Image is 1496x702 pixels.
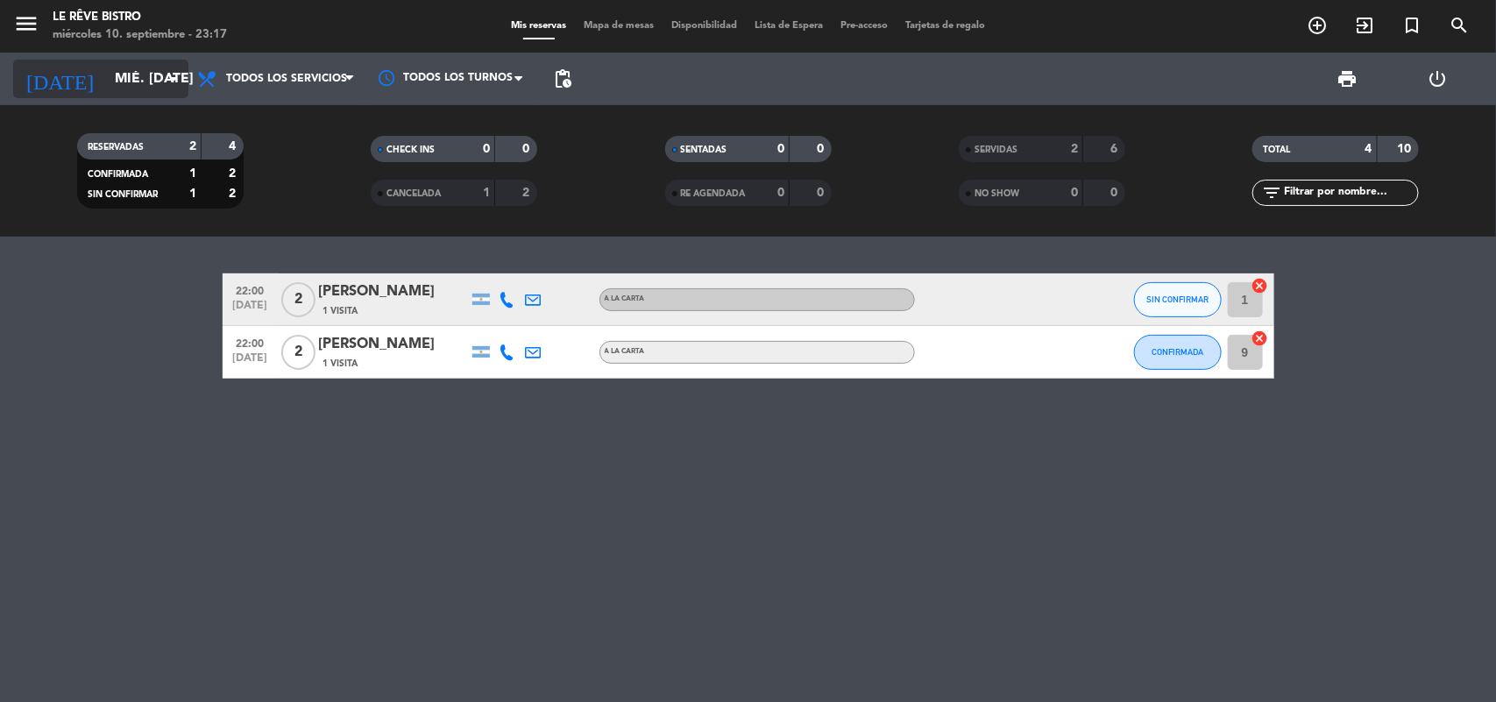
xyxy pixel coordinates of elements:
strong: 0 [817,187,827,199]
span: NO SHOW [975,189,1019,198]
strong: 2 [1071,143,1078,155]
span: Lista de Espera [746,21,832,31]
strong: 2 [523,187,534,199]
span: 1 Visita [323,357,358,371]
span: CANCELADA [386,189,441,198]
i: [DATE] [13,60,106,98]
i: power_settings_new [1428,68,1449,89]
button: SIN CONFIRMAR [1134,282,1222,317]
strong: 2 [229,188,239,200]
div: Le Rêve Bistro [53,9,227,26]
strong: 0 [817,143,827,155]
span: SERVIDAS [975,145,1017,154]
strong: 0 [777,187,784,199]
span: print [1337,68,1358,89]
strong: 1 [189,188,196,200]
span: 2 [281,282,316,317]
div: miércoles 10. septiembre - 23:17 [53,26,227,44]
div: [PERSON_NAME] [319,280,468,303]
i: cancel [1251,277,1269,294]
span: [DATE] [229,300,273,320]
i: cancel [1251,330,1269,347]
span: Mis reservas [502,21,575,31]
i: turned_in_not [1401,15,1422,36]
strong: 6 [1110,143,1121,155]
span: A LA CARTA [605,348,645,355]
span: pending_actions [552,68,573,89]
span: [DATE] [229,352,273,372]
i: menu [13,11,39,37]
span: TOTAL [1263,145,1290,154]
span: RESERVADAS [88,143,144,152]
span: 2 [281,335,316,370]
span: 22:00 [229,332,273,352]
span: Mapa de mesas [575,21,663,31]
span: SIN CONFIRMAR [1146,294,1209,304]
div: [PERSON_NAME] [319,333,468,356]
i: exit_to_app [1354,15,1375,36]
span: CONFIRMADA [88,170,148,179]
button: menu [13,11,39,43]
strong: 0 [1110,187,1121,199]
strong: 4 [229,140,239,152]
span: CONFIRMADA [1152,347,1203,357]
strong: 4 [1365,143,1372,155]
div: LOG OUT [1393,53,1483,105]
strong: 1 [189,167,196,180]
input: Filtrar por nombre... [1282,183,1418,202]
span: 22:00 [229,280,273,300]
span: CHECK INS [386,145,435,154]
strong: 10 [1398,143,1415,155]
span: RE AGENDADA [681,189,746,198]
span: Disponibilidad [663,21,746,31]
i: arrow_drop_down [163,68,184,89]
strong: 0 [1071,187,1078,199]
strong: 2 [229,167,239,180]
button: CONFIRMADA [1134,335,1222,370]
i: search [1449,15,1470,36]
strong: 0 [777,143,784,155]
span: SIN CONFIRMAR [88,190,158,199]
i: filter_list [1261,182,1282,203]
span: 1 Visita [323,304,358,318]
span: Tarjetas de regalo [897,21,994,31]
strong: 1 [483,187,490,199]
strong: 2 [189,140,196,152]
span: Todos los servicios [226,73,347,85]
strong: 0 [483,143,490,155]
span: SENTADAS [681,145,727,154]
span: Pre-acceso [832,21,897,31]
span: A LA CARTA [605,295,645,302]
i: add_circle_outline [1307,15,1328,36]
strong: 0 [523,143,534,155]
